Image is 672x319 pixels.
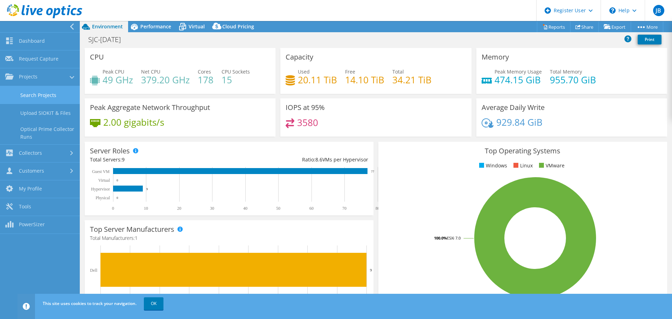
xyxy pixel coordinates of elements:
[92,169,110,174] text: Guest VM
[103,76,133,84] h4: 49 GHz
[135,235,138,241] span: 1
[90,226,174,233] h3: Top Server Manufacturers
[345,68,355,75] span: Free
[345,76,384,84] h4: 14.10 TiB
[90,147,130,155] h3: Server Roles
[229,156,368,164] div: Ratio: VMs per Hypervisor
[90,268,97,273] text: Dell
[141,68,160,75] span: Net CPU
[434,235,447,241] tspan: 100.0%
[495,76,542,84] h4: 474.15 GiB
[570,21,599,32] a: Share
[495,68,542,75] span: Peak Memory Usage
[144,297,163,310] a: OK
[96,195,110,200] text: Physical
[309,206,314,211] text: 60
[297,119,318,126] h4: 3580
[189,23,205,30] span: Virtual
[653,5,664,16] span: JB
[117,196,118,200] text: 0
[98,178,110,183] text: Virtual
[141,76,190,84] h4: 379.20 GHz
[638,35,661,44] a: Print
[91,187,110,192] text: Hypervisor
[198,68,211,75] span: Cores
[298,68,310,75] span: Used
[243,206,247,211] text: 40
[512,162,533,169] li: Linux
[92,23,123,30] span: Environment
[140,23,171,30] span: Performance
[342,206,346,211] text: 70
[286,53,313,61] h3: Capacity
[537,162,565,169] li: VMware
[550,68,582,75] span: Total Memory
[371,170,374,173] text: 77
[117,179,118,182] text: 0
[496,118,542,126] h4: 929.84 GiB
[90,53,104,61] h3: CPU
[146,187,148,191] text: 9
[222,76,250,84] h4: 15
[598,21,631,32] a: Export
[286,104,325,111] h3: IOPS at 95%
[631,21,663,32] a: More
[43,300,136,306] span: This site uses cookies to track your navigation.
[85,36,132,43] h1: SJC-[DATE]
[384,147,662,155] h3: Top Operating Systems
[222,23,254,30] span: Cloud Pricing
[477,162,507,169] li: Windows
[90,156,229,164] div: Total Servers:
[122,156,125,163] span: 9
[210,206,214,211] text: 30
[222,68,250,75] span: CPU Sockets
[103,68,124,75] span: Peak CPU
[198,76,213,84] h4: 178
[144,206,148,211] text: 10
[482,53,509,61] h3: Memory
[550,76,596,84] h4: 955.70 GiB
[609,7,616,14] svg: \n
[276,206,280,211] text: 50
[482,104,545,111] h3: Average Daily Write
[177,206,181,211] text: 20
[90,104,210,111] h3: Peak Aggregate Network Throughput
[447,235,461,241] tspan: ESXi 7.0
[103,118,164,126] h4: 2.00 gigabits/s
[392,76,432,84] h4: 34.21 TiB
[370,268,372,272] text: 9
[112,206,114,211] text: 0
[537,21,570,32] a: Reports
[90,234,368,242] h4: Total Manufacturers:
[298,76,337,84] h4: 20.11 TiB
[392,68,404,75] span: Total
[315,156,322,163] span: 8.6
